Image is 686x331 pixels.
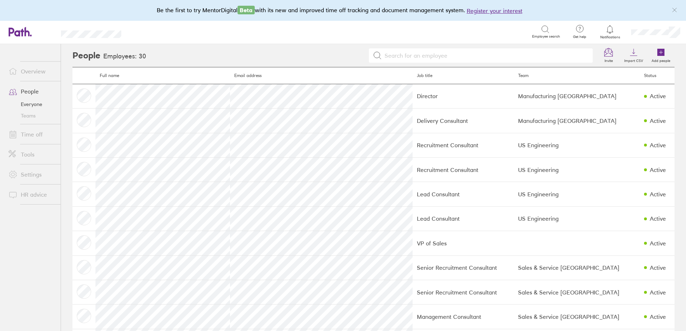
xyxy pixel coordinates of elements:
[413,133,514,157] td: Recruitment Consultant
[650,289,666,296] div: Active
[600,57,617,63] label: Invite
[72,44,100,67] h2: People
[514,158,639,182] td: US Engineering
[514,255,639,280] td: Sales & Service [GEOGRAPHIC_DATA]
[413,67,514,84] th: Job title
[514,280,639,304] td: Sales & Service [GEOGRAPHIC_DATA]
[650,142,666,148] div: Active
[514,304,639,329] td: Sales & Service [GEOGRAPHIC_DATA]
[650,117,666,124] div: Active
[568,35,591,39] span: Get help
[413,206,514,231] td: Lead Consultant
[467,6,522,15] button: Register your interest
[413,182,514,206] td: Lead Consultant
[514,206,639,231] td: US Engineering
[3,127,61,141] a: Time off
[238,6,255,14] span: Beta
[141,28,159,35] div: Search
[3,110,61,121] a: Teams
[230,67,413,84] th: Email address
[95,67,230,84] th: Full name
[650,264,666,271] div: Active
[514,109,639,133] td: Manufacturing [GEOGRAPHIC_DATA]
[3,147,61,162] a: Tools
[647,44,675,67] a: Add people
[650,191,666,197] div: Active
[514,84,639,108] td: Manufacturing [GEOGRAPHIC_DATA]
[650,167,666,173] div: Active
[3,167,61,182] a: Settings
[413,304,514,329] td: Management Consultant
[413,231,514,255] td: VP of Sales
[413,158,514,182] td: Recruitment Consultant
[413,109,514,133] td: Delivery Consultant
[413,84,514,108] td: Director
[597,44,620,67] a: Invite
[157,6,530,15] div: Be the first to try MentorDigital with its new and improved time off tracking and document manage...
[647,57,675,63] label: Add people
[3,187,61,202] a: HR advice
[382,49,589,62] input: Search for an employee
[3,64,61,78] a: Overview
[598,24,622,39] a: Notifications
[514,133,639,157] td: US Engineering
[514,182,639,206] td: US Engineering
[650,313,666,320] div: Active
[640,67,675,84] th: Status
[650,93,666,99] div: Active
[650,215,666,222] div: Active
[413,280,514,304] td: Senior Recruitment Consultant
[3,99,61,110] a: Everyone
[650,240,666,246] div: Active
[103,53,146,60] h3: Employees: 30
[620,44,647,67] a: Import CSV
[620,57,647,63] label: Import CSV
[413,255,514,280] td: Senior Recruitment Consultant
[3,84,61,99] a: People
[514,67,639,84] th: Team
[532,34,560,39] span: Employee search
[598,35,622,39] span: Notifications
